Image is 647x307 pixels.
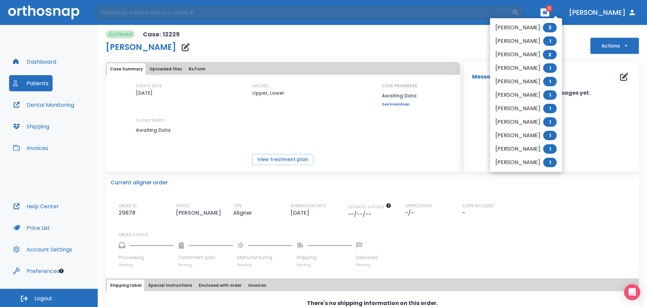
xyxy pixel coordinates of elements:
[490,34,562,48] li: [PERSON_NAME]
[490,156,562,169] li: [PERSON_NAME]
[490,88,562,102] li: [PERSON_NAME]
[543,117,557,127] span: 1
[543,131,557,140] span: 1
[490,115,562,129] li: [PERSON_NAME]
[490,21,562,34] li: [PERSON_NAME]
[490,61,562,75] li: [PERSON_NAME]
[490,142,562,156] li: [PERSON_NAME]
[543,104,557,113] span: 1
[490,75,562,88] li: [PERSON_NAME]
[543,36,557,46] span: 1
[543,23,557,32] span: 3
[490,102,562,115] li: [PERSON_NAME]
[543,77,557,86] span: 1
[624,284,640,300] div: Open Intercom Messenger
[543,50,557,59] span: 2
[490,48,562,61] li: [PERSON_NAME]
[543,144,557,154] span: 1
[543,158,557,167] span: 1
[543,63,557,73] span: 1
[490,129,562,142] li: [PERSON_NAME]
[543,90,557,100] span: 1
